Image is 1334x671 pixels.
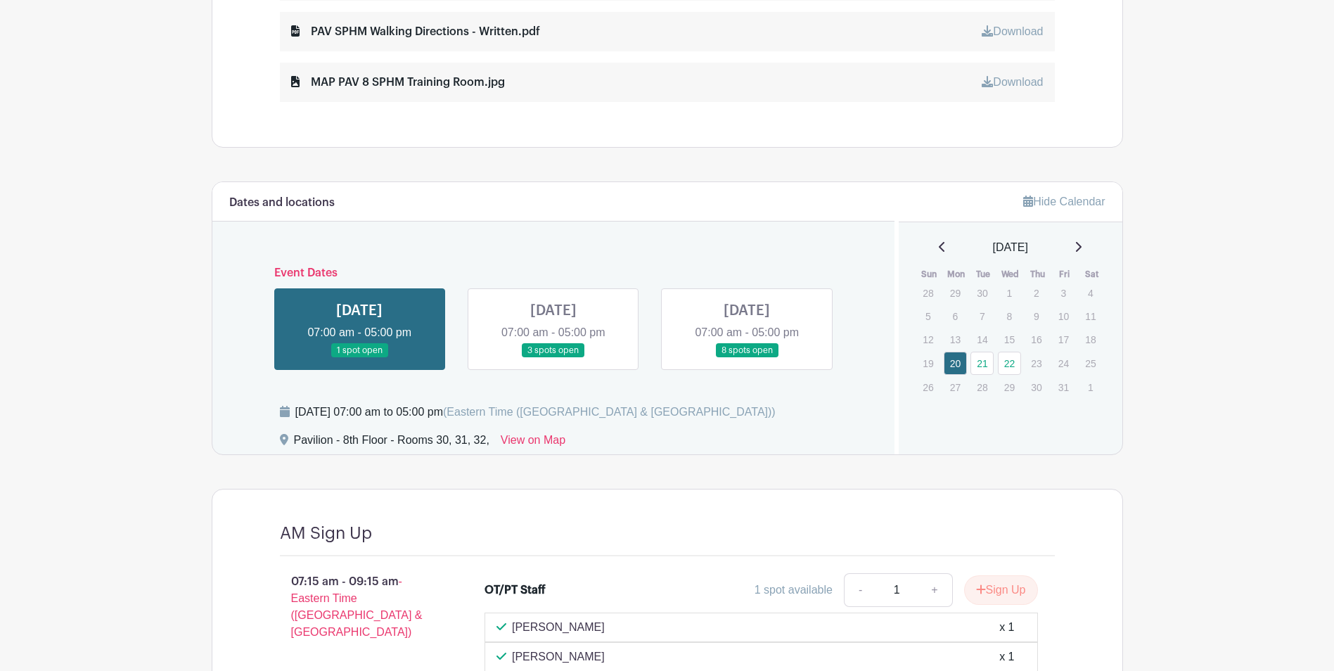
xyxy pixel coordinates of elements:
div: x 1 [999,648,1014,665]
p: 26 [916,376,939,398]
a: Hide Calendar [1023,196,1105,207]
a: + [917,573,952,607]
div: PAV SPHM Walking Directions - Written.pdf [291,23,540,40]
p: 1 [1079,376,1102,398]
h6: Dates and locations [229,196,335,210]
a: View on Map [501,432,565,454]
p: 10 [1052,305,1075,327]
p: 6 [944,305,967,327]
p: 23 [1025,352,1048,374]
p: 7 [970,305,994,327]
p: 25 [1079,352,1102,374]
p: 30 [1025,376,1048,398]
p: 24 [1052,352,1075,374]
th: Sun [916,267,943,281]
div: OT/PT Staff [485,582,546,599]
p: 17 [1052,328,1075,350]
span: - Eastern Time ([GEOGRAPHIC_DATA] & [GEOGRAPHIC_DATA]) [291,575,423,638]
button: Sign Up [964,575,1038,605]
p: 12 [916,328,939,350]
th: Tue [970,267,997,281]
th: Wed [997,267,1025,281]
div: 1 spot available [755,582,833,599]
th: Fri [1051,267,1079,281]
p: 07:15 am - 09:15 am [257,568,463,646]
p: 13 [944,328,967,350]
p: 18 [1079,328,1102,350]
p: 8 [998,305,1021,327]
th: Sat [1078,267,1105,281]
div: [DATE] 07:00 am to 05:00 pm [295,404,776,421]
p: 28 [970,376,994,398]
h4: AM Sign Up [280,523,372,544]
div: MAP PAV 8 SPHM Training Room.jpg [291,74,505,91]
p: 19 [916,352,939,374]
th: Thu [1024,267,1051,281]
a: Download [982,76,1043,88]
p: 2 [1025,282,1048,304]
p: 4 [1079,282,1102,304]
p: 28 [916,282,939,304]
p: 31 [1052,376,1075,398]
p: 27 [944,376,967,398]
span: [DATE] [993,239,1028,256]
p: 30 [970,282,994,304]
p: 29 [998,376,1021,398]
p: 29 [944,282,967,304]
a: - [844,573,876,607]
a: Download [982,25,1043,37]
p: [PERSON_NAME] [512,619,605,636]
div: Pavilion - 8th Floor - Rooms 30, 31, 32, [294,432,489,454]
p: 15 [998,328,1021,350]
p: [PERSON_NAME] [512,648,605,665]
p: 14 [970,328,994,350]
a: 22 [998,352,1021,375]
p: 3 [1052,282,1075,304]
a: 21 [970,352,994,375]
th: Mon [943,267,970,281]
p: 16 [1025,328,1048,350]
p: 9 [1025,305,1048,327]
p: 1 [998,282,1021,304]
h6: Event Dates [263,267,845,280]
div: x 1 [999,619,1014,636]
span: (Eastern Time ([GEOGRAPHIC_DATA] & [GEOGRAPHIC_DATA])) [443,406,776,418]
p: 11 [1079,305,1102,327]
p: 5 [916,305,939,327]
a: 20 [944,352,967,375]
